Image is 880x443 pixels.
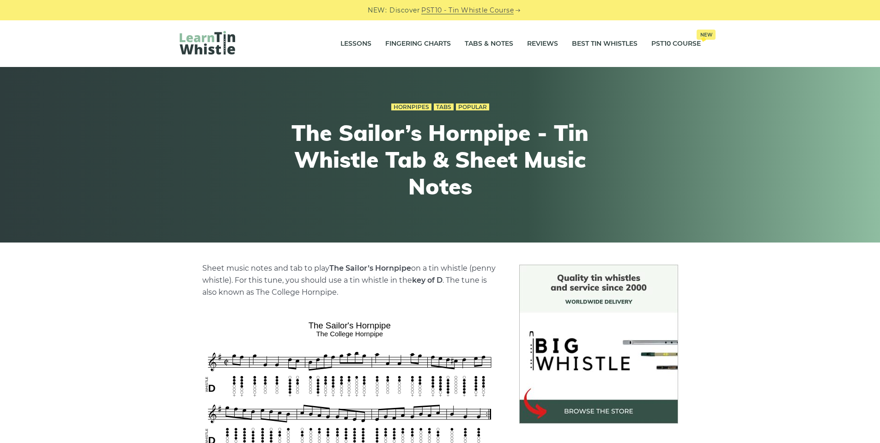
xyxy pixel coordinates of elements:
h1: The Sailor’s Hornpipe - Tin Whistle Tab & Sheet Music Notes [270,120,610,200]
a: Tabs & Notes [465,32,513,55]
a: Lessons [340,32,371,55]
strong: The Sailor’s Hornpipe [329,264,411,273]
p: Sheet music notes and tab to play on a tin whistle (penny whistle). For this tune, you should use... [202,262,497,298]
a: Popular [456,103,489,111]
a: Reviews [527,32,558,55]
a: Best Tin Whistles [572,32,637,55]
a: Hornpipes [391,103,431,111]
a: Fingering Charts [385,32,451,55]
a: Tabs [434,103,454,111]
strong: key of D [412,276,443,285]
a: PST10 CourseNew [651,32,701,55]
img: LearnTinWhistle.com [180,31,235,55]
span: New [697,30,716,40]
img: BigWhistle Tin Whistle Store [519,265,678,424]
